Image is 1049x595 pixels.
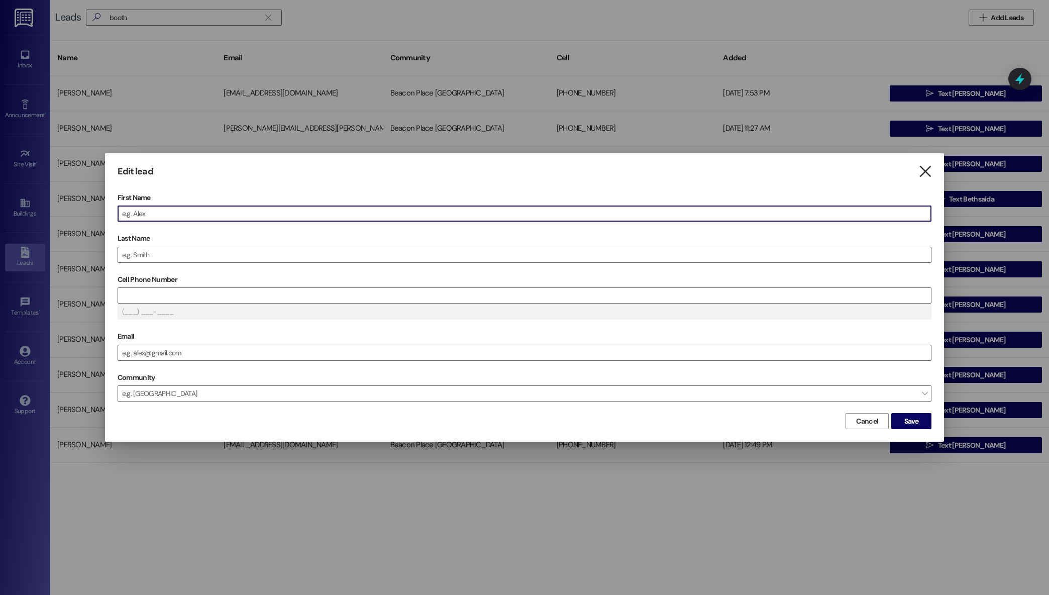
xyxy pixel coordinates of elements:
[891,413,931,429] button: Save
[846,413,889,429] button: Cancel
[118,231,931,246] label: Last Name
[118,247,931,262] input: e.g. Smith
[118,166,153,177] h3: Edit lead
[118,345,931,360] input: e.g. alex@gmail.com
[118,329,931,344] label: Email
[118,206,931,221] input: e.g. Alex
[904,416,919,427] span: Save
[918,166,932,177] i: 
[856,416,878,427] span: Cancel
[118,190,931,206] label: First Name
[118,385,931,402] span: e.g. [GEOGRAPHIC_DATA]
[118,272,931,287] label: Cell Phone Number
[118,370,155,385] label: Community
